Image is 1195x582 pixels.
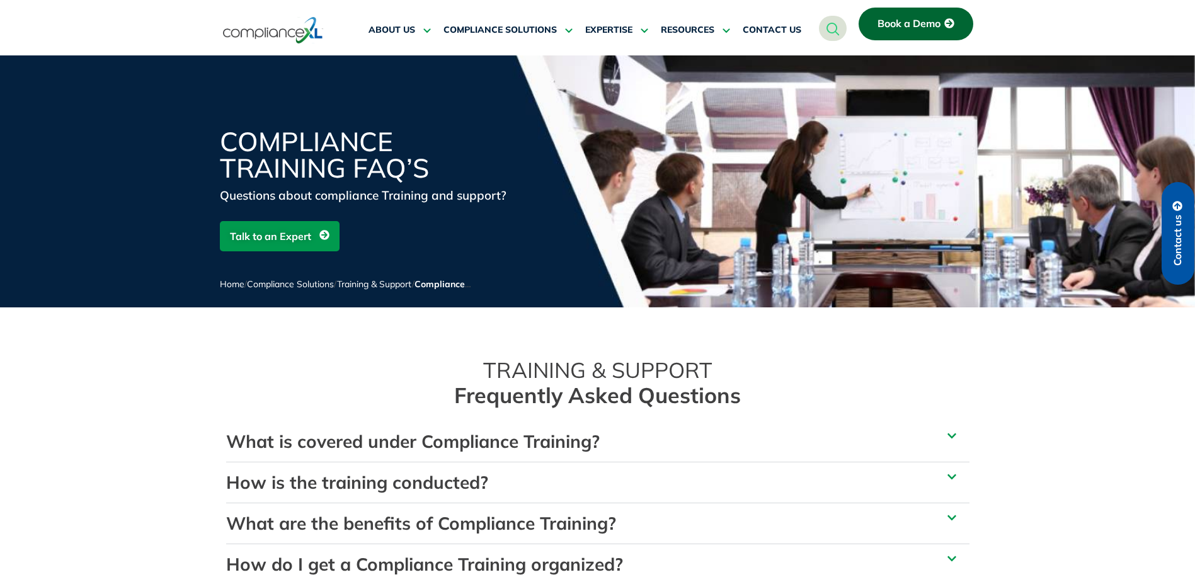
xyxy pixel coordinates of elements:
img: logo-one.svg [223,16,323,45]
div: What is covered under Compliance Training? [226,421,969,462]
a: EXPERTISE [585,15,648,45]
h2: TRAINING & SUPPORT [226,358,969,408]
a: navsearch-button [819,16,847,41]
a: RESOURCES [661,15,730,45]
a: COMPLIANCE SOLUTIONS [443,15,573,45]
a: Book a Demo [859,8,973,40]
span: Contact us [1172,215,1184,266]
span: / / / [220,278,530,290]
a: Contact us [1162,182,1194,285]
b: Frequently Asked Questions [454,382,741,409]
a: How do I get a Compliance Training organized? [226,553,623,575]
a: Compliance Solutions [247,278,334,290]
span: RESOURCES [661,25,714,36]
span: EXPERTISE [585,25,632,36]
a: Training & Support [337,278,412,290]
span: ABOUT US [369,25,415,36]
div: What are the benefits of Compliance Training? [226,503,969,544]
a: CONTACT US [743,15,801,45]
a: How is the training conducted? [226,471,488,493]
span: Book a Demo [878,18,941,30]
a: Home [220,278,244,290]
div: How is the training conducted? [226,462,969,503]
a: Talk to an Expert [220,221,340,251]
a: What are the benefits of Compliance Training? [226,512,616,534]
a: What is covered under Compliance Training? [226,430,600,452]
div: Questions about compliance Training and support? [220,186,522,204]
span: Compliance Training FAQ’s [415,278,530,290]
span: COMPLIANCE SOLUTIONS [443,25,557,36]
h1: Compliance Training FAQ’s [220,128,522,181]
span: Talk to an Expert [230,224,311,248]
a: ABOUT US [369,15,431,45]
span: CONTACT US [743,25,801,36]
